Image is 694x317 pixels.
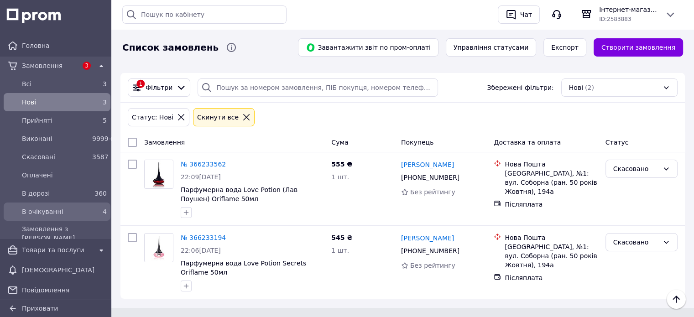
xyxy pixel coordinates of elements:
[401,234,454,243] a: [PERSON_NAME]
[331,234,352,241] span: 545 ₴
[146,83,172,92] span: Фільтри
[505,242,598,270] div: [GEOGRAPHIC_DATA], №1: вул. Соборна (ран. 50 років Жовтня), 194а
[22,265,107,275] span: [DEMOGRAPHIC_DATA]
[505,200,598,209] div: Післяплата
[331,173,349,181] span: 1 шт.
[103,117,107,124] span: 5
[144,160,173,189] a: Фото товару
[498,5,540,24] button: Чат
[599,16,631,22] span: ID: 2583883
[145,234,173,262] img: Фото товару
[122,41,219,54] span: Список замовлень
[585,84,594,91] span: (2)
[22,207,89,216] span: В очікуванні
[94,190,107,197] span: 360
[198,78,438,97] input: Пошук за номером замовлення, ПІБ покупця, номером телефону, Email, номером накладної
[667,290,686,309] button: Наверх
[22,116,89,125] span: Прийняті
[298,38,438,57] button: Завантажити звіт по пром-оплаті
[22,79,89,88] span: Всi
[505,169,598,196] div: [GEOGRAPHIC_DATA], №1: вул. Соборна (ран. 50 років Жовтня), 194а
[122,5,287,24] input: Пошук по кабінету
[543,38,586,57] button: Експорт
[181,161,226,168] a: № 366233562
[144,139,185,146] span: Замовлення
[92,135,114,142] span: 9999+
[181,247,221,254] span: 22:06[DATE]
[331,247,349,254] span: 1 шт.
[22,134,89,143] span: Виконані
[92,153,109,161] span: 3587
[494,139,561,146] span: Доставка та оплата
[613,237,659,247] div: Скасовано
[505,273,598,282] div: Післяплата
[505,160,598,169] div: Нова Пошта
[22,224,107,243] span: Замовлення з [PERSON_NAME]
[22,305,58,312] span: Приховати
[181,173,221,181] span: 22:09[DATE]
[103,99,107,106] span: 3
[569,83,583,92] span: Нові
[594,38,683,57] a: Створити замовлення
[22,98,89,107] span: Нові
[22,152,89,161] span: Скасовані
[518,8,534,21] div: Чат
[599,5,657,14] span: Інтернет-магазин
[144,233,173,262] a: Фото товару
[22,245,92,255] span: Товари та послуги
[399,244,461,257] div: [PHONE_NUMBER]
[103,80,107,88] span: 3
[331,139,348,146] span: Cума
[399,171,461,184] div: [PHONE_NUMBER]
[331,161,352,168] span: 555 ₴
[22,189,89,198] span: В дорозі
[410,262,455,269] span: Без рейтингу
[410,188,455,196] span: Без рейтингу
[446,38,536,57] button: Управління статусами
[487,83,553,92] span: Збережені фільтри:
[195,112,240,122] div: Cкинути все
[505,233,598,242] div: Нова Пошта
[181,234,226,241] a: № 366233194
[401,139,433,146] span: Покупець
[22,286,107,295] span: Повідомлення
[181,260,306,276] a: Парфумерна вода Love Potion Secrets Oriflame 50мл
[22,41,107,50] span: Головна
[145,160,173,188] img: Фото товару
[605,139,629,146] span: Статус
[130,112,175,122] div: Статус: Нові
[22,61,78,70] span: Замовлення
[181,186,297,203] a: Парфумерна вода Love Potion (Лав Поушен) Oriflame 50мл
[613,164,659,174] div: Скасовано
[401,160,454,169] a: [PERSON_NAME]
[103,208,107,215] span: 4
[83,62,91,70] span: 3
[22,171,107,180] span: Оплачені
